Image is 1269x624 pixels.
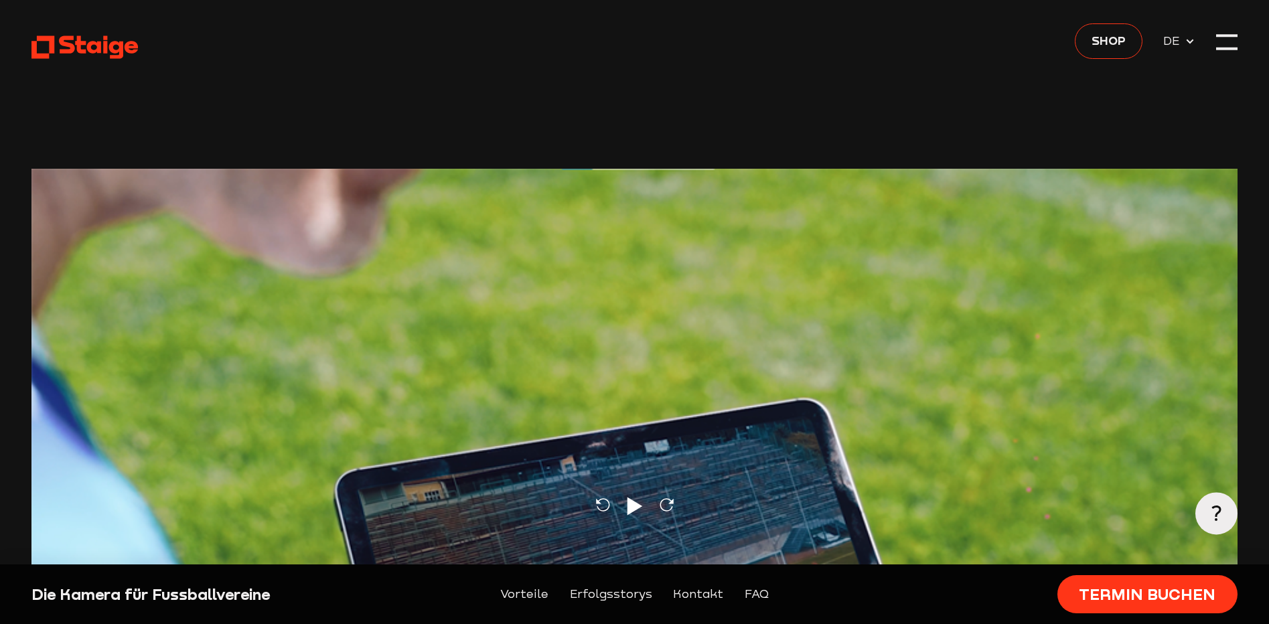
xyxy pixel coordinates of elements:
[1092,31,1126,50] span: Shop
[570,585,652,604] a: Erfolgsstorys
[745,585,769,604] a: FAQ
[673,585,723,604] a: Kontakt
[1163,31,1185,50] span: DE
[31,584,321,605] div: Die Kamera für Fussballvereine
[1213,292,1256,332] iframe: chat widget
[500,585,548,604] a: Vorteile
[1075,23,1142,59] a: Shop
[1057,575,1238,613] a: Termin buchen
